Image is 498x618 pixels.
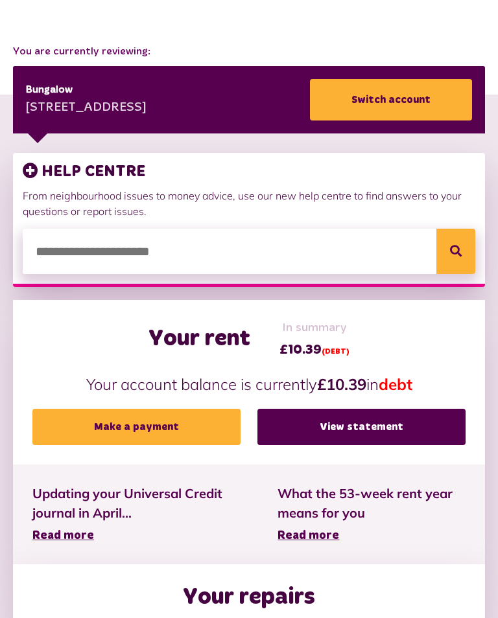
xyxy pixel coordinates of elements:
[32,373,466,396] p: Your account balance is currently in
[279,320,350,338] span: In summary
[279,341,350,360] span: £10.39
[278,485,466,545] a: What the 53-week rent year means for you Read more
[317,375,366,395] strong: £10.39
[278,485,466,523] span: What the 53-week rent year means for you
[257,409,466,446] a: View statement
[148,326,250,354] h2: Your rent
[32,409,241,446] a: Make a payment
[32,485,239,523] span: Updating your Universal Credit journal in April...
[322,349,350,356] span: (DEBT)
[379,375,412,395] span: debt
[23,189,475,220] p: From neighbourhood issues to money advice, use our new help centre to find answers to your questi...
[183,584,315,612] h2: Your repairs
[23,163,475,182] h3: HELP CENTRE
[310,80,472,121] a: Switch account
[13,45,485,60] span: You are currently reviewing:
[26,83,147,98] div: Bungalow
[32,485,239,545] a: Updating your Universal Credit journal in April... Read more
[278,531,339,542] span: Read more
[26,99,147,119] div: [STREET_ADDRESS]
[32,531,94,542] span: Read more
